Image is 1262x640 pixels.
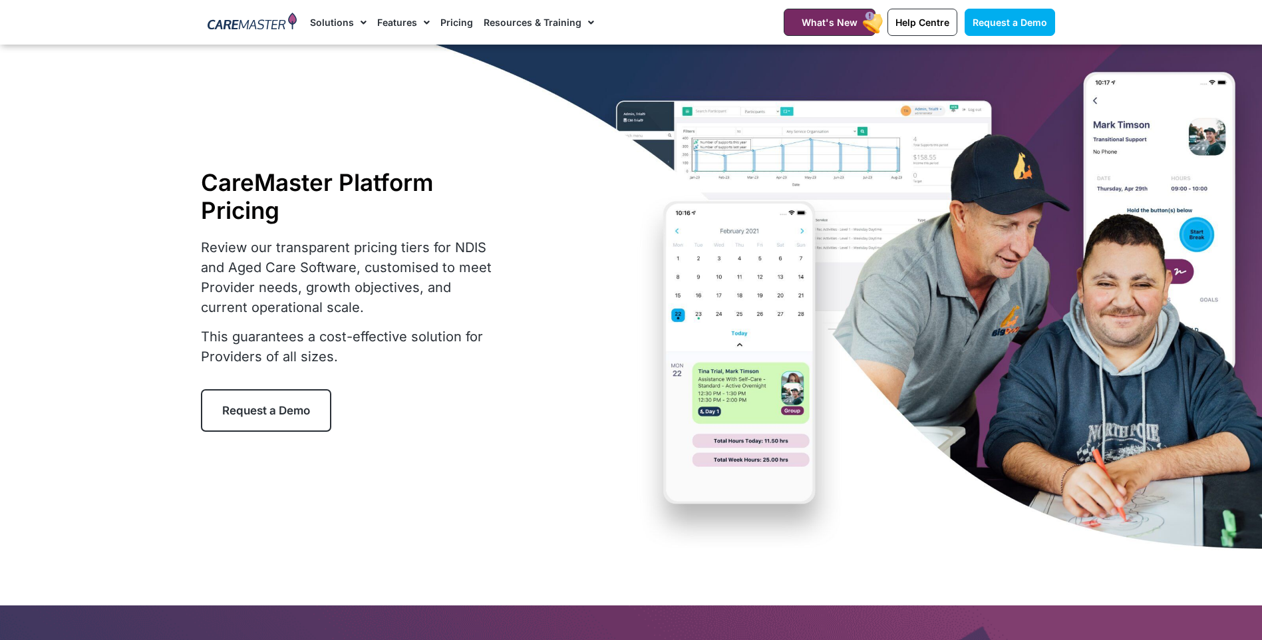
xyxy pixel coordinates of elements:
a: Request a Demo [201,389,331,432]
span: What's New [802,17,858,28]
a: Help Centre [887,9,957,36]
span: Help Centre [895,17,949,28]
p: Review our transparent pricing tiers for NDIS and Aged Care Software, customised to meet Provider... [201,238,500,317]
span: Request a Demo [973,17,1047,28]
span: Request a Demo [222,404,310,417]
h1: CareMaster Platform Pricing [201,168,500,224]
a: What's New [784,9,875,36]
p: This guarantees a cost-effective solution for Providers of all sizes. [201,327,500,367]
a: Request a Demo [965,9,1055,36]
img: CareMaster Logo [208,13,297,33]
